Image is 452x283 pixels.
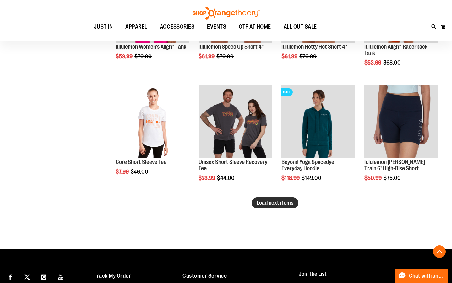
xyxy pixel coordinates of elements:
span: $149.00 [302,175,322,181]
span: SALE [281,88,293,96]
a: lululemon Speed Up Short 4" [199,44,264,50]
span: APPAREL [125,20,147,34]
span: $44.00 [217,175,236,181]
button: Load next items [252,197,298,208]
a: Unisex Short Sleeve Recovery Tee [199,159,267,171]
span: $79.00 [299,53,318,60]
span: OTF AT HOME [239,20,271,34]
span: $59.99 [116,53,133,60]
span: $118.99 [281,175,301,181]
img: Twitter [24,274,30,280]
span: EVENTS [207,20,226,34]
span: Chat with an Expert [409,273,444,279]
a: Visit our Youtube page [55,271,66,282]
a: Beyond Yoga Spacedye Everyday Hoodie [281,159,334,171]
div: product [361,82,441,197]
img: Product image for Unisex Short Sleeve Recovery Tee [199,85,272,159]
a: Product image for lululemon Wunder Train 6" High-Rise Short [364,85,438,160]
button: Back To Top [433,245,446,258]
a: Core Short Sleeve Tee [116,159,166,165]
img: Product image for lululemon Wunder Train 6" High-Rise Short [364,85,438,159]
div: product [195,82,275,197]
span: $61.99 [199,53,215,60]
span: $50.99 [364,175,383,181]
a: Visit our Instagram page [38,271,49,282]
a: lululemon [PERSON_NAME] Train 6" High-Rise Short [364,159,425,171]
button: Chat with an Expert [395,269,449,283]
a: Visit our X page [22,271,33,282]
img: Shop Orangetheory [192,7,261,20]
span: $7.99 [116,169,130,175]
div: product [112,82,192,191]
span: $23.99 [199,175,216,181]
a: Product image for Unisex Short Sleeve Recovery Tee [199,85,272,160]
div: product [278,82,358,197]
a: lululemon Align™ Racerback Tank [364,44,427,56]
a: lululemon Women's Align™ Tank [116,44,186,50]
span: $53.99 [364,60,382,66]
a: Visit our Facebook page [5,271,16,282]
span: ALL OUT SALE [284,20,317,34]
span: $75.00 [384,175,402,181]
span: JUST IN [94,20,113,34]
span: $68.00 [383,60,402,66]
span: $79.00 [216,53,235,60]
a: Customer Service [182,273,227,279]
h4: Join the List [299,271,440,283]
a: lululemon Hotty Hot Short 4" [281,44,347,50]
span: Load next items [257,200,293,206]
span: ACCESSORIES [160,20,195,34]
a: Product image for Core Short Sleeve Tee [116,85,189,160]
a: Product image for Beyond Yoga Spacedye Everyday HoodieSALE [281,85,355,160]
a: Track My Order [94,273,131,279]
img: Product image for Core Short Sleeve Tee [116,85,189,159]
img: Product image for Beyond Yoga Spacedye Everyday Hoodie [281,85,355,159]
span: $46.00 [131,169,149,175]
span: $79.00 [134,53,153,60]
span: $61.99 [281,53,298,60]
